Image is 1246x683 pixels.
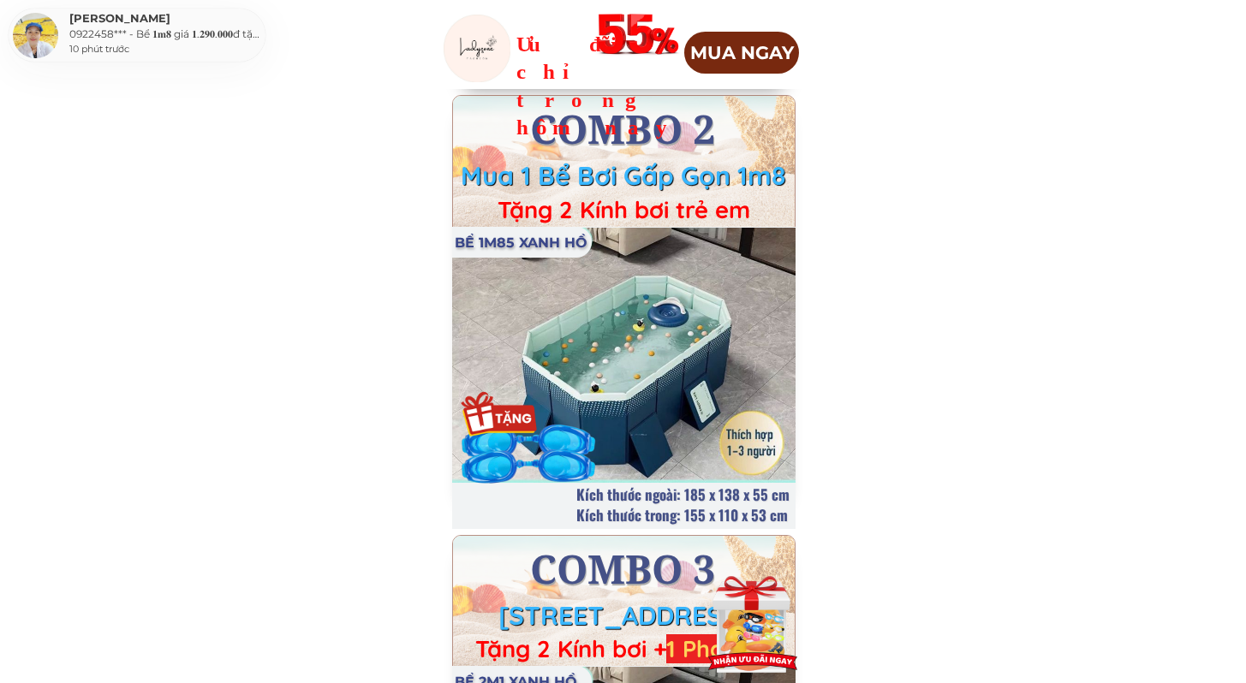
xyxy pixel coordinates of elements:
h3: BỂ 1M85 XANH HỒ [455,232,626,254]
span: 1 Phao vịt [666,634,773,663]
h3: Kích thước ngoài: 185 x 138 x 55 cm Kích thước trong: 155 x 110 x 53 cm [576,484,796,525]
h3: Ưu đãi chỉ trong hôm nay [516,30,692,141]
h3: COMBO 2 [503,105,742,153]
h3: Mua 1 Bể Bơi Gấp Gọn 1m8 [444,159,803,193]
span: Tặng 2 Kính bơi + [475,634,666,663]
h3: [STREET_ADDRESS] [444,599,803,633]
span: Tặng 2 Kính bơi trẻ em [498,195,750,224]
span: MUA NGAY [690,39,794,68]
h3: COMBO 3 [503,545,742,593]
